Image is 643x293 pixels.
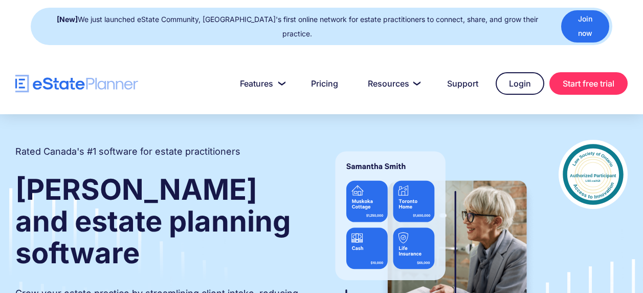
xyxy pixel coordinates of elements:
[15,172,291,270] strong: [PERSON_NAME] and estate planning software
[561,10,609,43] a: Join now
[549,72,628,95] a: Start free trial
[299,73,350,94] a: Pricing
[15,75,138,93] a: home
[41,12,553,41] div: We just launched eState Community, [GEOGRAPHIC_DATA]'s first online network for estate practition...
[15,145,240,158] h2: Rated Canada's #1 software for estate practitioners
[228,73,294,94] a: Features
[356,73,430,94] a: Resources
[435,73,491,94] a: Support
[57,15,78,24] strong: [New]
[496,72,544,95] a: Login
